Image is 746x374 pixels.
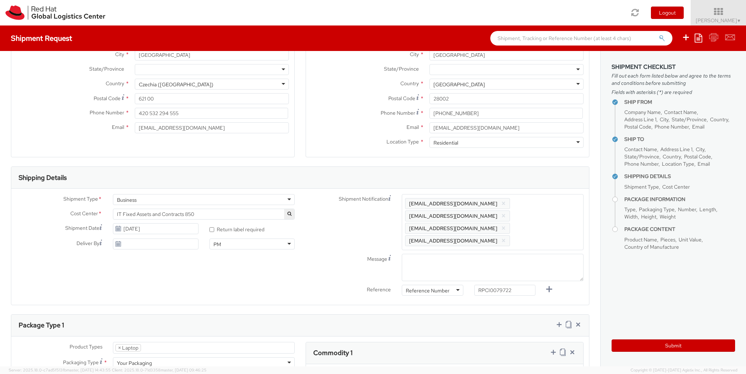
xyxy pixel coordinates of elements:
[5,5,105,20] img: rh-logistics-00dfa346123c4ec078e1.svg
[90,109,124,116] span: Phone Number
[70,343,102,350] span: Product Types
[112,367,207,373] span: Client: 2025.18.0-71d3358
[624,153,659,160] span: State/Province
[66,367,111,373] span: master, [DATE] 14:43:55
[139,81,213,88] div: Czechia ([GEOGRAPHIC_DATA])
[11,34,72,42] h4: Shipment Request
[664,109,697,115] span: Contact Name
[696,17,741,24] span: [PERSON_NAME]
[624,146,657,153] span: Contact Name
[624,109,661,115] span: Company Name
[696,146,704,153] span: City
[624,206,636,213] span: Type
[624,161,659,167] span: Phone Number
[89,66,124,72] span: State/Province
[115,51,124,58] span: City
[641,213,656,220] span: Height
[679,236,702,243] span: Unit Value
[624,244,679,250] span: Country of Manufacture
[672,116,707,123] span: State/Province
[409,213,497,219] span: [EMAIL_ADDRESS][DOMAIN_NAME]
[65,224,99,232] span: Shipment Date
[710,116,728,123] span: Country
[624,123,651,130] span: Postal Code
[76,240,99,247] span: Deliver By
[384,66,419,72] span: State/Province
[624,227,735,232] h4: Package Content
[367,256,387,262] span: Message
[612,72,735,87] span: Fill out each form listed below and agree to the terms and conditions before submitting
[624,236,657,243] span: Product Name
[117,196,137,204] div: Business
[409,200,497,207] span: [EMAIL_ADDRESS][DOMAIN_NAME]
[651,7,684,19] button: Logout
[501,224,506,233] button: ×
[313,349,353,357] h3: Commodity 1
[433,81,485,88] div: [GEOGRAPHIC_DATA]
[662,184,690,190] span: Cost Center
[209,227,214,232] input: Return label required
[388,95,415,102] span: Postal Code
[209,225,266,233] label: Return label required
[63,195,98,204] span: Shipment Type
[684,153,711,160] span: Postal Code
[655,123,689,130] span: Phone Number
[117,211,291,217] span: IT Fixed Assets and Contracts 850
[698,161,710,167] span: Email
[624,213,638,220] span: Width
[9,367,111,373] span: Server: 2025.18.0-c7ad5f513fb
[660,116,668,123] span: City
[367,286,391,293] span: Reference
[678,206,696,213] span: Number
[410,51,419,58] span: City
[112,124,124,130] span: Email
[118,345,121,351] span: ×
[490,31,672,46] input: Shipment, Tracking or Reference Number (at least 4 chars)
[663,153,681,160] span: Country
[612,339,735,352] button: Submit
[624,116,656,123] span: Address Line 1
[624,197,735,202] h4: Package Information
[117,359,152,367] div: Your Packaging
[737,18,741,24] span: ▼
[94,95,121,102] span: Postal Code
[19,174,67,181] h3: Shipping Details
[624,137,735,142] h4: Ship To
[115,344,141,351] li: Laptop
[660,236,675,243] span: Pieces
[113,209,295,220] span: IT Fixed Assets and Contracts 850
[660,213,676,220] span: Weight
[692,123,704,130] span: Email
[106,80,124,87] span: Country
[409,225,497,232] span: [EMAIL_ADDRESS][DOMAIN_NAME]
[161,367,207,373] span: master, [DATE] 09:46:25
[624,184,659,190] span: Shipment Type
[339,195,388,203] span: Shipment Notification
[386,138,419,145] span: Location Type
[213,241,221,248] div: PM
[501,236,506,245] button: ×
[662,161,694,167] span: Location Type
[699,206,716,213] span: Length
[631,367,737,373] span: Copyright © [DATE]-[DATE] Agistix Inc., All Rights Reserved
[624,99,735,105] h4: Ship From
[381,110,415,116] span: Phone Number
[639,206,675,213] span: Packaging Type
[409,237,497,244] span: [EMAIL_ADDRESS][DOMAIN_NAME]
[70,210,98,218] span: Cost Center
[501,199,506,208] button: ×
[19,322,64,329] h3: Package Type 1
[501,212,506,220] button: ×
[624,174,735,179] h4: Shipping Details
[660,146,692,153] span: Address Line 1
[400,80,419,87] span: Country
[63,359,99,366] span: Packaging Type
[612,64,735,70] h3: Shipment Checklist
[406,287,449,294] div: Reference Number
[407,124,419,130] span: Email
[433,139,458,146] div: Residential
[612,88,735,96] span: Fields with asterisks (*) are required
